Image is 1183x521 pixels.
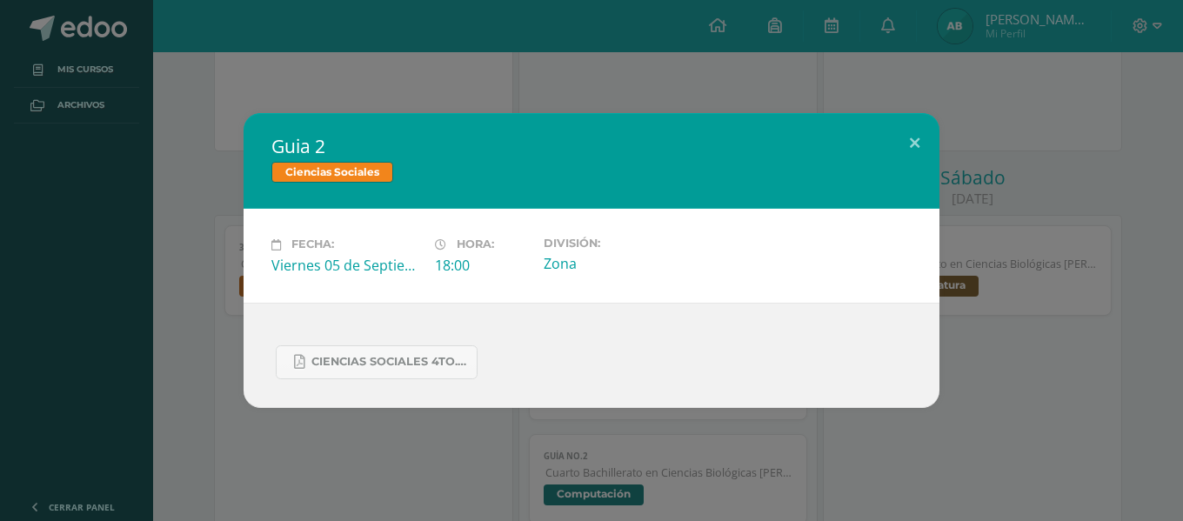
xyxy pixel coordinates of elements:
[291,238,334,251] span: Fecha:
[271,256,421,275] div: Viernes 05 de Septiembre
[544,254,693,273] div: Zona
[544,237,693,250] label: División:
[311,355,468,369] span: Ciencias Sociales 4to..docx.pdf
[276,345,478,379] a: Ciencias Sociales 4to..docx.pdf
[435,256,530,275] div: 18:00
[890,113,939,172] button: Close (Esc)
[271,134,912,158] h2: Guia 2
[457,238,494,251] span: Hora:
[271,162,393,183] span: Ciencias Sociales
